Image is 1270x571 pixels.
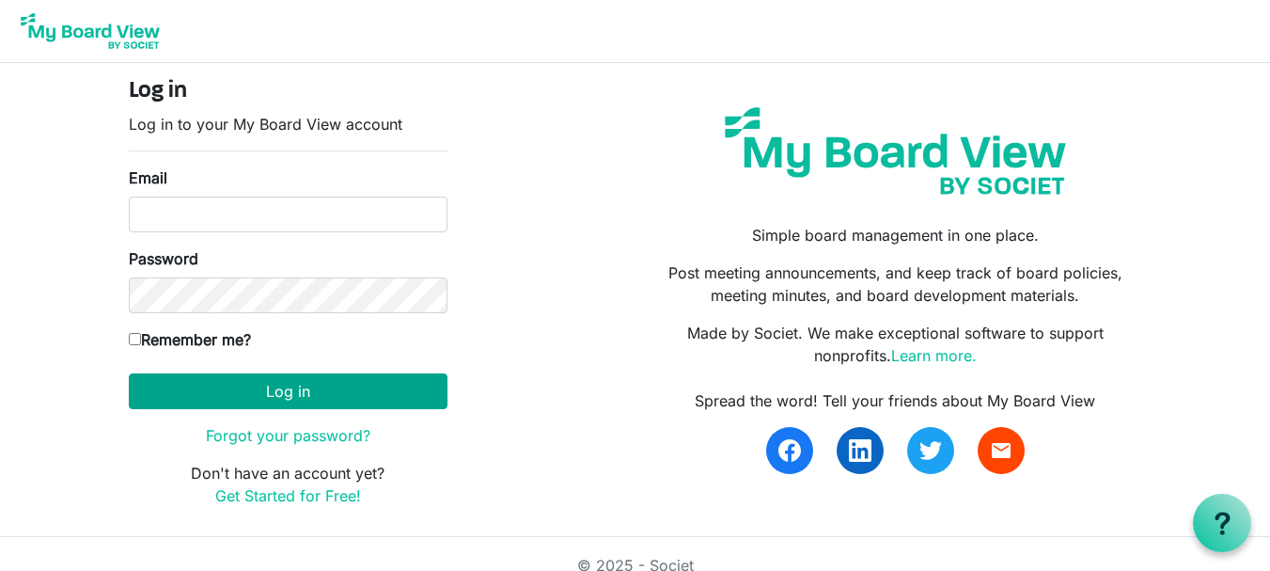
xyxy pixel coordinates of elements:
p: Log in to your My Board View account [129,113,447,135]
a: Forgot your password? [206,426,370,445]
p: Don't have an account yet? [129,462,447,507]
span: email [990,439,1012,462]
input: Remember me? [129,333,141,345]
img: my-board-view-societ.svg [711,93,1080,209]
label: Email [129,167,167,189]
label: Password [129,247,198,270]
p: Simple board management in one place. [649,224,1141,246]
div: Spread the word! Tell your friends about My Board View [649,389,1141,412]
h4: Log in [129,78,447,105]
img: linkedin.svg [849,439,871,462]
img: My Board View Logo [15,8,165,55]
img: facebook.svg [778,439,801,462]
p: Made by Societ. We make exceptional software to support nonprofits. [649,322,1141,367]
a: Get Started for Free! [215,486,361,505]
a: email [978,427,1025,474]
img: twitter.svg [919,439,942,462]
label: Remember me? [129,328,251,351]
a: Learn more. [891,346,977,365]
p: Post meeting announcements, and keep track of board policies, meeting minutes, and board developm... [649,262,1141,307]
button: Log in [129,373,447,409]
